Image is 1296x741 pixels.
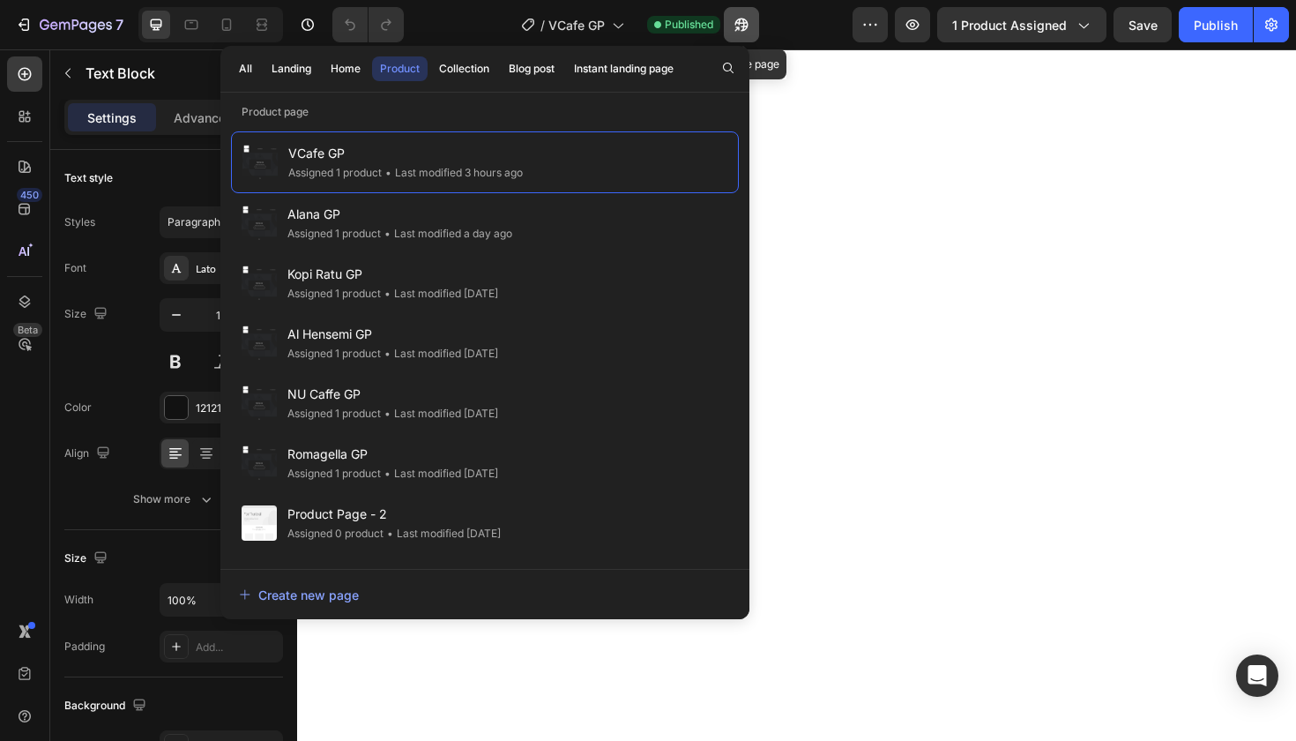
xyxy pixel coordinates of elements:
[380,61,420,77] div: Product
[501,56,562,81] button: Blog post
[86,63,235,84] p: Text Block
[1194,16,1238,34] div: Publish
[287,444,498,465] span: Romagella GP
[381,285,498,303] div: Last modified [DATE]
[1179,7,1253,42] button: Publish
[64,400,92,415] div: Color
[160,584,282,616] input: Auto
[381,405,498,423] div: Last modified [DATE]
[323,56,369,81] button: Home
[288,164,382,182] div: Assigned 1 product
[381,225,512,243] div: Last modified a day ago
[297,49,1296,741] iframe: Design area
[287,225,381,243] div: Assigned 1 product
[196,400,279,416] div: 121212
[384,525,501,543] div: Last modified [DATE]
[288,143,523,164] span: VCafe GP
[287,324,498,345] span: Al Hensemi GP
[1236,655,1278,697] div: Open Intercom Messenger
[133,490,215,508] div: Show more
[287,405,381,423] div: Assigned 1 product
[220,103,749,121] p: Product page
[160,206,283,238] button: Paragraph 1
[332,7,404,42] div: Undo/Redo
[64,639,105,655] div: Padding
[64,592,93,608] div: Width
[196,261,279,277] div: Lato
[384,347,391,360] span: •
[168,214,227,230] span: Paragraph 1
[238,577,732,612] button: Create new page
[287,264,498,285] span: Kopi Ratu GP
[115,14,123,35] p: 7
[387,527,393,540] span: •
[13,323,42,337] div: Beta
[665,17,713,33] span: Published
[64,547,111,571] div: Size
[952,16,1067,34] span: 1 product assigned
[381,345,498,363] div: Last modified [DATE]
[64,483,283,515] button: Show more
[548,16,605,34] span: VCafe GP
[64,260,86,276] div: Font
[287,285,381,303] div: Assigned 1 product
[7,7,131,42] button: 7
[287,384,498,405] span: NU Caffe GP
[287,204,512,225] span: Alana GP
[64,170,113,186] div: Text style
[384,227,391,240] span: •
[574,61,674,77] div: Instant landing page
[64,694,150,718] div: Background
[385,166,391,179] span: •
[384,467,391,480] span: •
[937,7,1106,42] button: 1 product assigned
[64,442,114,466] div: Align
[384,287,391,300] span: •
[384,407,391,420] span: •
[566,56,682,81] button: Instant landing page
[196,640,279,655] div: Add...
[17,188,42,202] div: 450
[64,214,95,230] div: Styles
[287,525,384,543] div: Assigned 0 product
[239,586,359,604] div: Create new page
[87,109,137,127] p: Settings
[1114,7,1172,42] button: Save
[287,465,381,483] div: Assigned 1 product
[287,504,501,525] span: Product Page - 2
[431,56,497,81] button: Collection
[64,303,111,326] div: Size
[382,164,523,182] div: Last modified 3 hours ago
[174,109,234,127] p: Advanced
[287,345,381,363] div: Assigned 1 product
[1128,18,1158,33] span: Save
[540,16,545,34] span: /
[331,61,361,77] div: Home
[381,465,498,483] div: Last modified [DATE]
[509,61,555,77] div: Blog post
[439,61,489,77] div: Collection
[372,56,428,81] button: Product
